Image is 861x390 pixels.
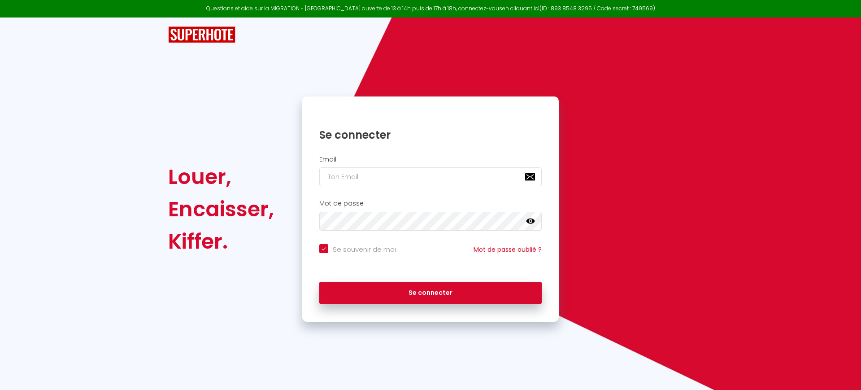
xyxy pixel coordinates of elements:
[319,282,542,304] button: Se connecter
[319,156,542,163] h2: Email
[168,193,274,225] div: Encaisser,
[168,225,274,258] div: Kiffer.
[168,161,274,193] div: Louer,
[502,4,539,12] a: en cliquant ici
[474,245,542,254] a: Mot de passe oublié ?
[168,26,235,43] img: SuperHote logo
[319,167,542,186] input: Ton Email
[319,128,542,142] h1: Se connecter
[319,200,542,207] h2: Mot de passe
